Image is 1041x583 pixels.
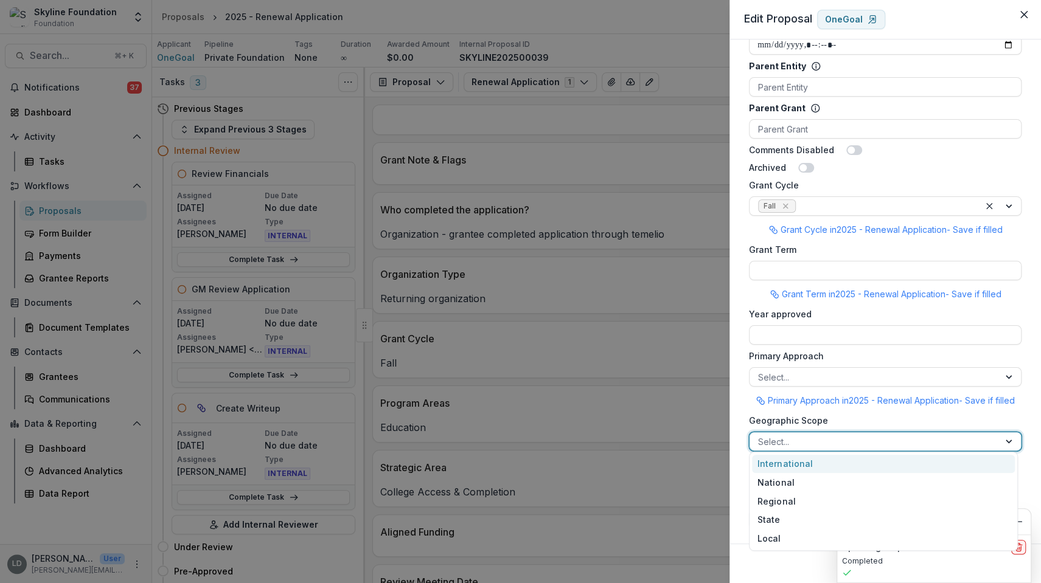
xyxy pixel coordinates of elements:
p: Completed [842,556,1026,567]
label: Geographic Scope [749,414,1014,427]
label: Primary Approach [749,350,1014,362]
label: Comments Disabled [749,143,834,156]
label: Year approved [749,308,1014,320]
div: Clear selected options [982,199,997,213]
p: Grant Term in 2025 - Renewal Application - Save if filled [782,288,1001,300]
div: State [752,510,1015,529]
div: Local [752,529,1015,548]
p: Parent Entity [749,60,806,72]
label: Grant Term [749,243,1014,256]
button: Close [1014,5,1034,24]
div: Remove Fall [779,200,792,212]
span: Fall [764,202,776,210]
div: Regional [752,492,1015,511]
div: International [752,455,1015,474]
p: Parent Grant [749,102,806,114]
label: Archived [749,161,786,174]
p: OneGoal [825,15,863,25]
label: Grant Cycle [749,179,1014,191]
button: Dismiss [1011,514,1026,529]
p: Primary Approach in 2025 - Renewal Application - Save if filled [768,394,1015,407]
div: National [752,473,1015,492]
a: OneGoal [817,10,885,29]
p: Grant Cycle in 2025 - Renewal Application - Save if filled [781,223,1003,236]
button: delete [1011,540,1026,554]
span: Edit Proposal [744,12,812,25]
